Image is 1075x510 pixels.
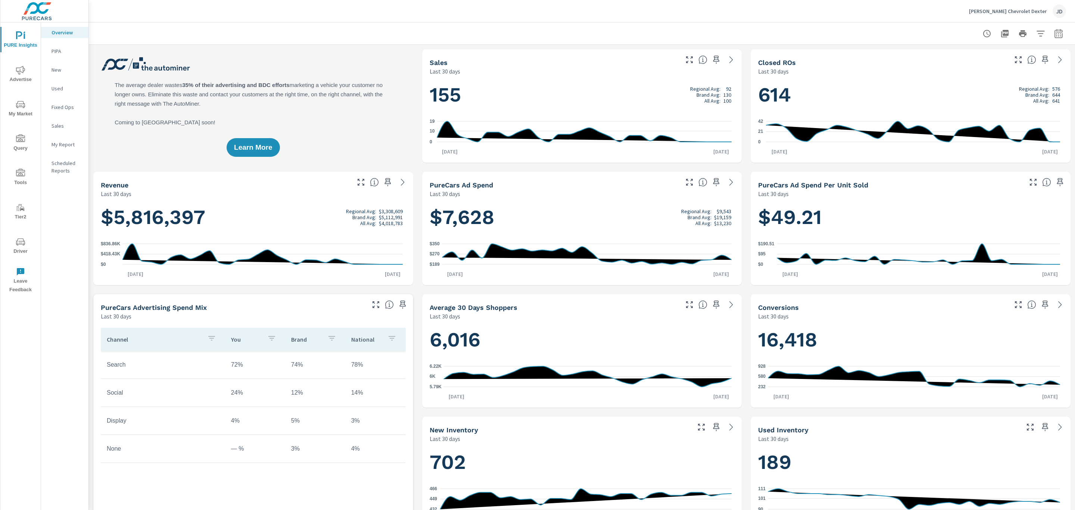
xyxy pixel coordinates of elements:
[717,208,731,214] p: $9,543
[695,421,707,433] button: Make Fullscreen
[345,355,405,374] td: 78%
[52,159,82,174] p: Scheduled Reports
[52,85,82,92] p: Used
[382,176,394,188] span: Save this to your personalized report
[430,241,440,246] text: $350
[1027,300,1036,309] span: The number of dealer-specified goals completed by a visitor. [Source: This data is provided by th...
[345,383,405,402] td: 14%
[768,393,794,400] p: [DATE]
[225,439,285,458] td: — %
[695,220,711,226] p: All Avg:
[437,148,463,155] p: [DATE]
[101,205,406,230] h1: $5,816,397
[1027,55,1036,64] span: Number of Repair Orders Closed by the selected dealership group over the selected time range. [So...
[101,411,225,430] td: Display
[1027,176,1039,188] button: Make Fullscreen
[41,158,88,176] div: Scheduled Reports
[758,426,808,434] h5: Used Inventory
[345,439,405,458] td: 4%
[708,393,734,400] p: [DATE]
[227,138,280,157] button: Learn More
[726,86,731,92] p: 92
[698,178,707,187] span: Total cost of media for all PureCars channels for the selected dealership group over the selected...
[683,54,695,66] button: Make Fullscreen
[723,92,731,98] p: 130
[3,267,38,294] span: Leave Feedback
[698,55,707,64] span: Number of vehicles sold by the dealership over the selected date range. [Source: This data is sou...
[758,189,789,198] p: Last 30 days
[379,220,403,226] p: $4,018,783
[758,434,789,443] p: Last 30 days
[683,176,695,188] button: Make Fullscreen
[758,129,763,134] text: 21
[41,120,88,131] div: Sales
[766,148,792,155] p: [DATE]
[723,98,731,104] p: 100
[430,119,435,124] text: 19
[1054,299,1066,311] a: See more details in report
[688,214,711,220] p: Brand Avg:
[710,299,722,311] span: Save this to your personalized report
[370,299,382,311] button: Make Fullscreen
[101,262,106,267] text: $0
[758,374,766,379] text: 580
[1053,4,1066,18] div: JD
[1033,98,1049,104] p: All Avg:
[758,252,766,257] text: $95
[101,241,120,246] text: $836.86K
[758,312,789,321] p: Last 30 days
[710,176,722,188] span: Save this to your personalized report
[777,270,803,278] p: [DATE]
[683,299,695,311] button: Make Fullscreen
[1039,54,1051,66] span: Save this to your personalized report
[1012,299,1024,311] button: Make Fullscreen
[52,47,82,55] p: PIPA
[710,54,722,66] span: Save this to your personalized report
[430,82,735,108] h1: 155
[3,134,38,153] span: Query
[1054,176,1066,188] span: Save this to your personalized report
[3,31,38,50] span: PURE Insights
[1037,393,1063,400] p: [DATE]
[430,128,435,134] text: 10
[346,208,376,214] p: Regional Avg:
[1052,92,1060,98] p: 644
[1037,148,1063,155] p: [DATE]
[291,336,321,343] p: Brand
[285,383,345,402] td: 12%
[41,27,88,38] div: Overview
[1033,26,1048,41] button: Apply Filters
[52,122,82,130] p: Sales
[430,486,437,491] text: 466
[41,83,88,94] div: Used
[430,189,460,198] p: Last 30 days
[101,383,225,402] td: Social
[443,393,470,400] p: [DATE]
[430,364,442,369] text: 6.22K
[370,178,379,187] span: Total sales revenue over the selected date range. [Source: This data is sourced from the dealer’s...
[1052,86,1060,92] p: 576
[1054,421,1066,433] a: See more details in report
[380,270,406,278] p: [DATE]
[122,270,149,278] p: [DATE]
[758,205,1063,230] h1: $49.21
[969,8,1047,15] p: [PERSON_NAME] Chevrolet Dexter
[430,497,437,502] text: 449
[225,355,285,374] td: 72%
[697,92,720,98] p: Brand Avg:
[1054,54,1066,66] a: See more details in report
[430,312,460,321] p: Last 30 days
[352,214,376,220] p: Brand Avg:
[714,220,731,226] p: $13,230
[3,169,38,187] span: Tools
[708,270,734,278] p: [DATE]
[1039,299,1051,311] span: Save this to your personalized report
[714,214,731,220] p: $19,159
[1025,92,1049,98] p: Brand Avg:
[758,450,1063,475] h1: 189
[3,237,38,256] span: Driver
[397,176,409,188] a: See more details in report
[430,251,440,256] text: $270
[101,439,225,458] td: None
[345,411,405,430] td: 3%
